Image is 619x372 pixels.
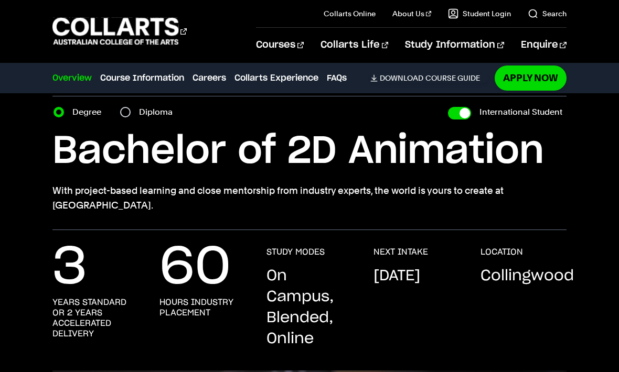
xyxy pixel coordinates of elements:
[52,183,566,213] p: With project-based learning and close mentorship from industry experts, the world is yours to cre...
[481,247,523,257] h3: LOCATION
[380,73,423,83] span: Download
[72,105,108,119] label: Degree
[481,266,574,287] p: Collingwood
[370,73,488,83] a: DownloadCourse Guide
[373,266,420,287] p: [DATE]
[479,105,562,119] label: International Student
[159,247,231,289] p: 60
[52,16,187,46] div: Go to homepage
[266,247,325,257] h3: STUDY MODES
[327,72,347,84] a: FAQs
[193,72,226,84] a: Careers
[528,8,567,19] a: Search
[521,28,567,62] a: Enquire
[139,105,179,119] label: Diploma
[392,8,431,19] a: About Us
[52,128,566,175] h1: Bachelor of 2D Animation
[495,65,567,90] a: Apply Now
[448,8,511,19] a: Student Login
[405,28,504,62] a: Study Information
[266,266,353,349] p: On Campus, Blended, Online
[52,297,138,339] h3: years standard or 2 years accelerated delivery
[159,297,246,318] h3: hours industry placement
[234,72,318,84] a: Collarts Experience
[100,72,184,84] a: Course Information
[52,247,87,289] p: 3
[321,28,388,62] a: Collarts Life
[324,8,376,19] a: Collarts Online
[373,247,428,257] h3: NEXT INTAKE
[52,72,92,84] a: Overview
[256,28,304,62] a: Courses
